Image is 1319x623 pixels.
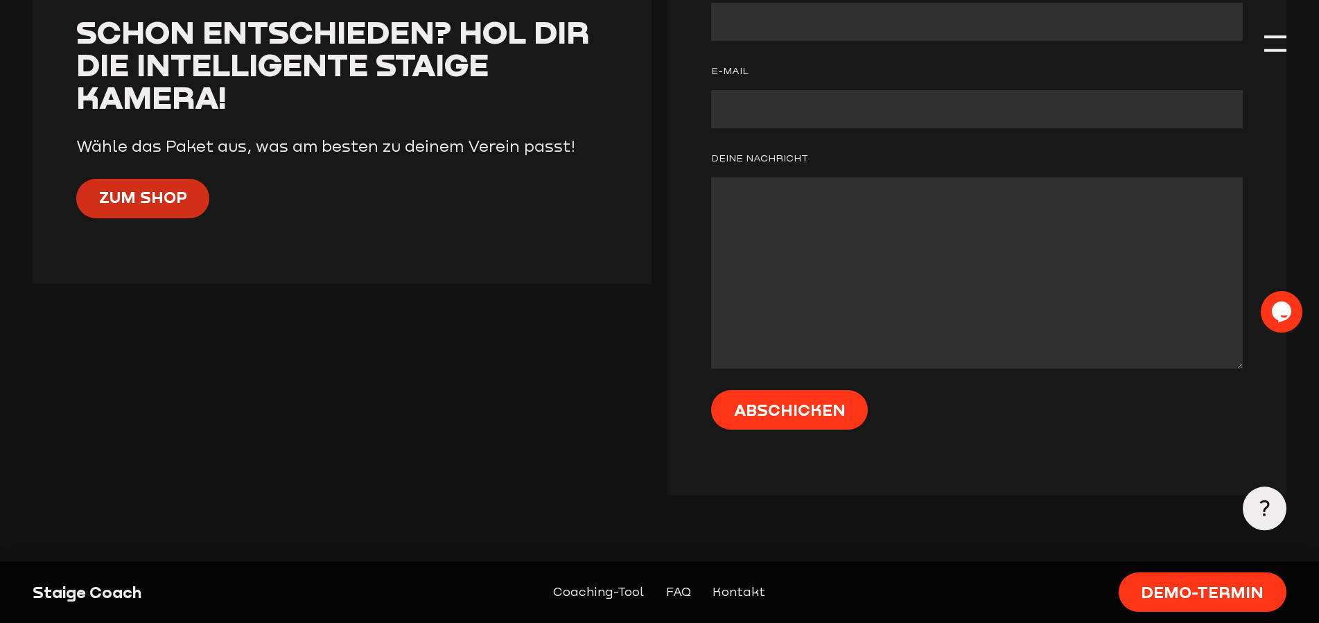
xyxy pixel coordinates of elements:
a: Demo-Termin [1119,572,1286,612]
span: Schon entschieden? Hol Dir die intelligente Staige Kamera! [76,12,589,116]
label: E-Mail [711,63,1242,80]
p: Wähle das Paket aus, was am besten zu deinem Verein passt! [76,135,607,157]
a: FAQ [666,583,691,602]
a: Coaching-Tool [553,583,644,602]
iframe: chat widget [1261,291,1305,333]
a: Kontakt [713,583,765,602]
label: Deine Nachricht [711,150,1242,167]
input: Abschicken [711,390,868,430]
div: Staige Coach [33,581,333,604]
span: Zum Shop [99,186,187,209]
a: Zum Shop [76,179,209,218]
